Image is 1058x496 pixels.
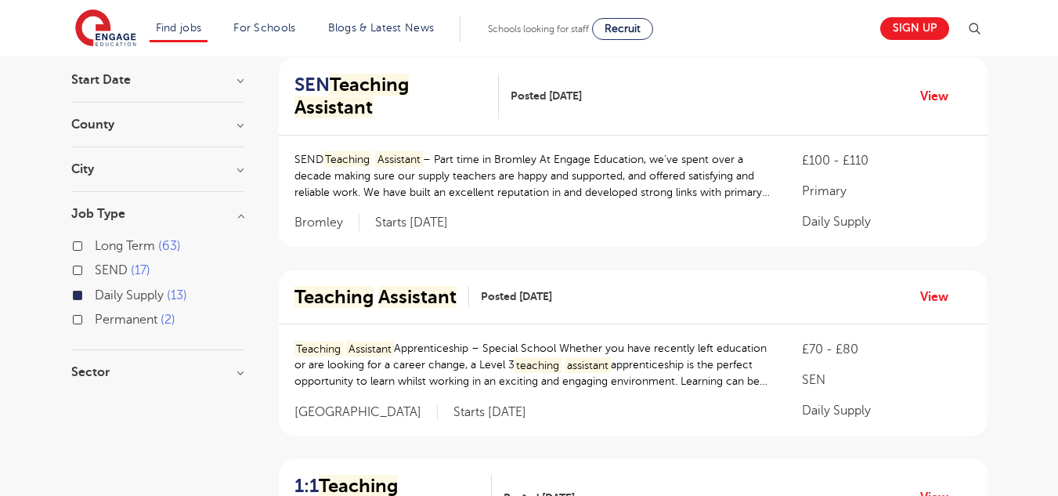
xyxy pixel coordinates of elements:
span: 13 [167,288,187,302]
p: £70 - £80 [802,340,971,359]
a: For Schools [233,22,295,34]
p: Daily Supply [802,212,971,231]
mark: Teaching [330,74,409,96]
span: Schools looking for staff [488,24,589,34]
h3: City [71,163,244,176]
mark: Assistant [375,151,423,168]
input: Permanent 2 [95,313,105,323]
a: View [920,86,960,107]
span: SEND [95,263,128,277]
mark: Teaching [294,341,344,357]
input: Daily Supply 13 [95,288,105,299]
a: View [920,287,960,307]
p: SEND – Part time in Bromley At Engage Education, we’ve spent over a decade making sure our supply... [294,151,771,201]
mark: Assistant [378,286,457,308]
p: £100 - £110 [802,151,971,170]
p: Starts [DATE] [375,215,448,231]
h3: Start Date [71,74,244,86]
mark: Assistant [294,96,373,118]
span: [GEOGRAPHIC_DATA] [294,404,438,421]
a: Find jobs [156,22,202,34]
mark: Assistant [346,341,394,357]
mark: teaching [515,357,562,374]
h3: Sector [71,366,244,378]
img: Engage Education [75,9,136,49]
span: Recruit [605,23,641,34]
span: 17 [131,263,150,277]
span: Posted [DATE] [481,288,552,305]
p: Primary [802,182,971,201]
mark: Teaching [323,151,373,168]
span: 63 [158,239,181,253]
input: Long Term 63 [95,239,105,249]
span: Bromley [294,215,359,231]
h3: County [71,118,244,131]
mark: Teaching [294,286,374,308]
span: Permanent [95,313,157,327]
h2: SEN [294,74,487,119]
p: SEN [802,371,971,389]
span: Daily Supply [95,288,164,302]
mark: assistant [565,357,611,374]
p: Starts [DATE] [453,404,526,421]
input: SEND 17 [95,263,105,273]
p: Apprenticeship – Special School Whether you have recently left education or are looking for a car... [294,340,771,389]
a: Sign up [880,17,949,40]
a: Blogs & Latest News [328,22,435,34]
p: Daily Supply [802,401,971,420]
a: SENTeaching Assistant [294,74,500,119]
a: Teaching Assistant [294,286,469,309]
h3: Job Type [71,208,244,220]
span: 2 [161,313,175,327]
a: Recruit [592,18,653,40]
span: Posted [DATE] [511,88,582,104]
span: Long Term [95,239,155,253]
